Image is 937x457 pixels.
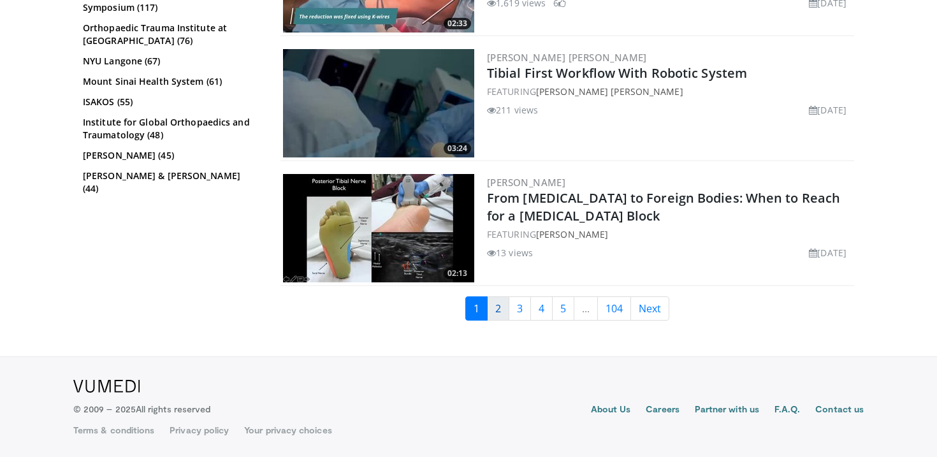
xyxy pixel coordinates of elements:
[83,149,258,162] a: [PERSON_NAME] (45)
[487,64,747,82] a: Tibial First Workflow With Robotic System
[83,170,258,195] a: [PERSON_NAME] & [PERSON_NAME] (44)
[809,246,846,259] li: [DATE]
[136,403,210,414] span: All rights reserved
[73,380,140,393] img: VuMedi Logo
[809,103,846,117] li: [DATE]
[487,103,538,117] li: 211 views
[444,268,471,279] span: 02:13
[83,22,258,47] a: Orthopaedic Trauma Institute at [GEOGRAPHIC_DATA] (76)
[487,176,565,189] a: [PERSON_NAME]
[530,296,553,321] a: 4
[83,55,258,68] a: NYU Langone (67)
[509,296,531,321] a: 3
[487,228,852,241] div: FEATURING
[597,296,631,321] a: 104
[444,143,471,154] span: 03:24
[695,403,759,418] a: Partner with us
[487,246,533,259] li: 13 views
[630,296,669,321] a: Next
[591,403,631,418] a: About Us
[244,424,331,437] a: Your privacy choices
[487,189,840,224] a: From [MEDICAL_DATA] to Foreign Bodies: When to Reach for a [MEDICAL_DATA] Block
[283,49,474,157] img: f990cd30-9fb1-4863-8443-5aa0f135cc33.300x170_q85_crop-smart_upscale.jpg
[83,116,258,141] a: Institute for Global Orthopaedics and Traumatology (48)
[73,424,154,437] a: Terms & conditions
[487,296,509,321] a: 2
[646,403,679,418] a: Careers
[283,49,474,157] a: 03:24
[536,85,683,98] a: [PERSON_NAME] [PERSON_NAME]
[283,174,474,282] a: 02:13
[465,296,488,321] a: 1
[83,75,258,88] a: Mount Sinai Health System (61)
[552,296,574,321] a: 5
[444,18,471,29] span: 02:33
[536,228,608,240] a: [PERSON_NAME]
[73,403,210,416] p: © 2009 – 2025
[280,296,854,321] nav: Search results pages
[487,85,852,98] div: FEATURING
[283,174,474,282] img: 02656872-53fe-4b9c-a70e-65b4f90177b9.300x170_q85_crop-smart_upscale.jpg
[815,403,864,418] a: Contact us
[170,424,229,437] a: Privacy policy
[774,403,800,418] a: F.A.Q.
[83,96,258,108] a: ISAKOS (55)
[487,51,647,64] a: [PERSON_NAME] [PERSON_NAME]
